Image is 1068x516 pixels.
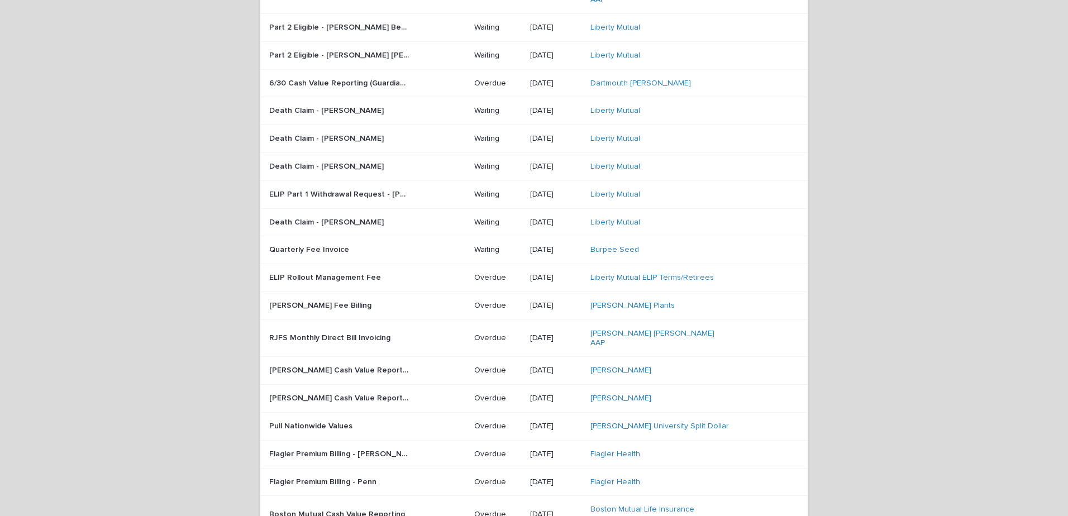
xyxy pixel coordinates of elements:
[260,236,808,264] tr: Quarterly Fee InvoiceQuarterly Fee Invoice Waiting[DATE]Burpee Seed
[269,160,386,171] p: Death Claim - [PERSON_NAME]
[260,180,808,208] tr: ELIP Part 1 Withdrawal Request - [PERSON_NAME] ($20K)ELIP Part 1 Withdrawal Request - [PERSON_NAM...
[260,385,808,413] tr: [PERSON_NAME] Cash Value Reporting[PERSON_NAME] Cash Value Reporting Overdue[DATE][PERSON_NAME]
[530,301,581,310] p: [DATE]
[530,450,581,459] p: [DATE]
[269,475,379,487] p: Flagler Premium Billing - Penn
[474,273,521,283] p: Overdue
[590,23,640,32] a: Liberty Mutual
[269,391,411,403] p: [PERSON_NAME] Cash Value Reporting
[269,331,393,343] p: RJFS Monthly Direct Bill Invoicing
[269,299,374,310] p: [PERSON_NAME] Fee Billing
[474,23,521,32] p: Waiting
[530,190,581,199] p: [DATE]
[590,450,640,459] a: Flagler Health
[590,106,640,116] a: Liberty Mutual
[260,97,808,125] tr: Death Claim - [PERSON_NAME]Death Claim - [PERSON_NAME] Waiting[DATE]Liberty Mutual
[530,394,581,403] p: [DATE]
[530,51,581,60] p: [DATE]
[269,188,411,199] p: ELIP Part 1 Withdrawal Request - Glori Rivero ($20K)
[474,106,521,116] p: Waiting
[530,106,581,116] p: [DATE]
[260,41,808,69] tr: Part 2 Eligible - [PERSON_NAME] [PERSON_NAME]Part 2 Eligible - [PERSON_NAME] [PERSON_NAME] Waitin...
[590,329,730,348] a: [PERSON_NAME] [PERSON_NAME] AAP
[269,419,355,431] p: Pull Nationwide Values
[530,23,581,32] p: [DATE]
[530,422,581,431] p: [DATE]
[474,134,521,144] p: Waiting
[590,79,691,88] a: Dartmouth [PERSON_NAME]
[530,333,581,343] p: [DATE]
[590,51,640,60] a: Liberty Mutual
[474,422,521,431] p: Overdue
[269,271,383,283] p: ELIP Rollout Management Fee
[474,79,521,88] p: Overdue
[260,125,808,153] tr: Death Claim - [PERSON_NAME]Death Claim - [PERSON_NAME] Waiting[DATE]Liberty Mutual
[530,134,581,144] p: [DATE]
[530,273,581,283] p: [DATE]
[590,134,640,144] a: Liberty Mutual
[260,440,808,468] tr: Flagler Premium Billing - [PERSON_NAME]Flagler Premium Billing - [PERSON_NAME] Overdue[DATE]Flagl...
[474,245,521,255] p: Waiting
[474,162,521,171] p: Waiting
[260,357,808,385] tr: [PERSON_NAME] Cash Value Reporting[PERSON_NAME] Cash Value Reporting Overdue[DATE][PERSON_NAME]
[260,208,808,236] tr: Death Claim - [PERSON_NAME]Death Claim - [PERSON_NAME] Waiting[DATE]Liberty Mutual
[474,301,521,310] p: Overdue
[530,79,581,88] p: [DATE]
[590,245,639,255] a: Burpee Seed
[269,216,386,227] p: Death Claim - [PERSON_NAME]
[260,13,808,41] tr: Part 2 Eligible - [PERSON_NAME] Bene AddsPart 2 Eligible - [PERSON_NAME] Bene Adds Waiting[DATE]L...
[590,273,714,283] a: Liberty Mutual ELIP Terms/Retirees
[590,477,640,487] a: Flagler Health
[260,152,808,180] tr: Death Claim - [PERSON_NAME]Death Claim - [PERSON_NAME] Waiting[DATE]Liberty Mutual
[474,190,521,199] p: Waiting
[530,366,581,375] p: [DATE]
[474,394,521,403] p: Overdue
[590,366,651,375] a: [PERSON_NAME]
[269,104,386,116] p: Death Claim - [PERSON_NAME]
[474,366,521,375] p: Overdue
[530,162,581,171] p: [DATE]
[269,364,411,375] p: [PERSON_NAME] Cash Value Reporting
[474,51,521,60] p: Waiting
[260,412,808,440] tr: Pull Nationwide ValuesPull Nationwide Values Overdue[DATE][PERSON_NAME] University Split Dollar
[590,162,640,171] a: Liberty Mutual
[260,319,808,357] tr: RJFS Monthly Direct Bill InvoicingRJFS Monthly Direct Bill Invoicing Overdue[DATE][PERSON_NAME] [...
[590,301,675,310] a: [PERSON_NAME] Plants
[474,450,521,459] p: Overdue
[269,21,411,32] p: Part 2 Eligible - [PERSON_NAME] Bene Adds
[474,477,521,487] p: Overdue
[474,333,521,343] p: Overdue
[530,245,581,255] p: [DATE]
[260,292,808,319] tr: [PERSON_NAME] Fee Billing[PERSON_NAME] Fee Billing Overdue[DATE][PERSON_NAME] Plants
[269,49,411,60] p: Part 2 Eligible - Kristina Lankford Bene Adds
[474,218,521,227] p: Waiting
[269,77,411,88] p: 6/30 Cash Value Reporting (Guardian / NYL / Nationwide)
[590,190,640,199] a: Liberty Mutual
[260,69,808,97] tr: 6/30 Cash Value Reporting (Guardian / NYL / Nationwide)6/30 Cash Value Reporting (Guardian / NYL ...
[260,264,808,292] tr: ELIP Rollout Management FeeELIP Rollout Management Fee Overdue[DATE]Liberty Mutual ELIP Terms/Ret...
[269,132,386,144] p: Death Claim - [PERSON_NAME]
[530,218,581,227] p: [DATE]
[590,394,651,403] a: [PERSON_NAME]
[530,477,581,487] p: [DATE]
[269,243,351,255] p: Quarterly Fee Invoice
[269,447,411,459] p: Flagler Premium Billing - [PERSON_NAME]
[590,422,729,431] a: [PERSON_NAME] University Split Dollar
[260,468,808,496] tr: Flagler Premium Billing - PennFlagler Premium Billing - Penn Overdue[DATE]Flagler Health
[590,218,640,227] a: Liberty Mutual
